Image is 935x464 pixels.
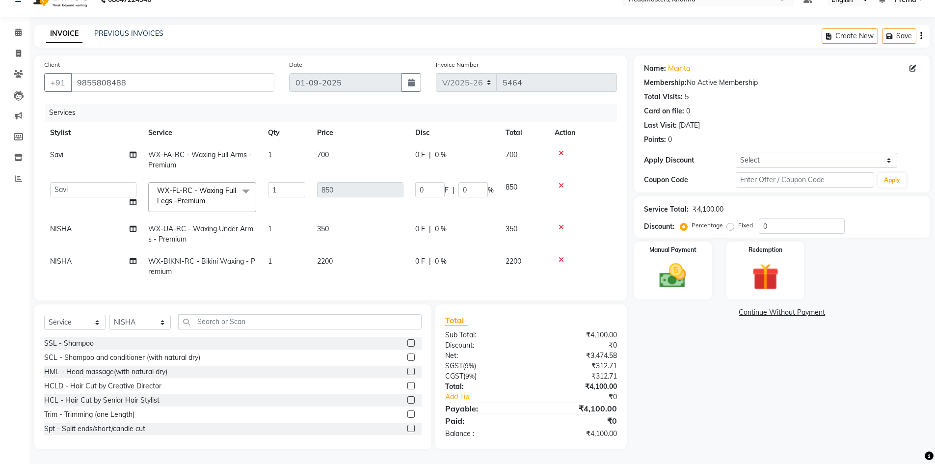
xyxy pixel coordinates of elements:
[46,25,82,43] a: INVOICE
[50,224,72,233] span: NISHA
[438,429,531,439] div: Balance :
[44,395,160,406] div: HCL - Hair Cut by Senior Hair Stylist
[644,155,736,165] div: Apply Discount
[644,175,736,185] div: Coupon Code
[878,173,906,188] button: Apply
[438,340,531,351] div: Discount:
[744,260,787,294] img: _gift.svg
[438,361,531,371] div: ( )
[692,221,723,230] label: Percentage
[686,106,690,116] div: 0
[685,92,689,102] div: 5
[317,224,329,233] span: 350
[531,351,624,361] div: ₹3,474.58
[644,204,689,215] div: Service Total:
[445,315,468,326] span: Total
[157,186,236,205] span: WX-FL-RC - Waxing Full Legs -Premium
[415,224,425,234] span: 0 F
[531,382,624,392] div: ₹4,100.00
[453,185,454,195] span: |
[636,307,928,318] a: Continue Without Payment
[148,150,252,169] span: WX-FA-RC - Waxing Full Arms - Premium
[436,60,479,69] label: Invoice Number
[531,415,624,427] div: ₹0
[268,150,272,159] span: 1
[94,29,163,38] a: PREVIOUS INVOICES
[649,246,696,254] label: Manual Payment
[644,63,666,74] div: Name:
[268,224,272,233] span: 1
[45,104,624,122] div: Services
[644,221,674,232] div: Discount:
[531,330,624,340] div: ₹4,100.00
[317,257,333,266] span: 2200
[142,122,262,144] th: Service
[531,361,624,371] div: ₹312.71
[438,330,531,340] div: Sub Total:
[506,183,517,191] span: 850
[748,246,782,254] label: Redemption
[736,172,874,188] input: Enter Offer / Coupon Code
[445,185,449,195] span: F
[445,372,463,381] span: CGST
[178,314,422,329] input: Search or Scan
[693,204,723,215] div: ₹4,100.00
[644,78,687,88] div: Membership:
[644,135,666,145] div: Points:
[44,122,142,144] th: Stylist
[438,371,531,382] div: ( )
[148,257,255,276] span: WX-BIKNI-RC - Bikini Waxing - Premium
[205,196,210,205] a: x
[44,381,161,391] div: HCLD - Hair Cut by Creative Director
[44,60,60,69] label: Client
[679,120,700,131] div: [DATE]
[438,415,531,427] div: Paid:
[44,367,167,377] div: HML - Head massage(with natural dry)
[44,73,72,92] button: +91
[822,28,878,44] button: Create New
[644,78,920,88] div: No Active Membership
[506,257,521,266] span: 2200
[549,122,617,144] th: Action
[500,122,549,144] th: Total
[644,120,677,131] div: Last Visit:
[445,361,463,370] span: SGST
[438,392,546,402] a: Add Tip
[44,424,145,434] div: Spt - Split ends/short/candle cut
[311,122,409,144] th: Price
[71,73,274,92] input: Search by Name/Mobile/Email/Code
[435,150,447,160] span: 0 %
[289,60,302,69] label: Date
[44,409,134,420] div: Trim - Trimming (one Length)
[429,224,431,234] span: |
[488,185,494,195] span: %
[317,150,329,159] span: 700
[50,150,63,159] span: Savi
[435,224,447,234] span: 0 %
[668,63,690,74] a: Mamta
[268,257,272,266] span: 1
[738,221,753,230] label: Fixed
[465,372,475,380] span: 9%
[415,150,425,160] span: 0 F
[50,257,72,266] span: NISHA
[429,256,431,267] span: |
[465,362,474,370] span: 9%
[531,429,624,439] div: ₹4,100.00
[531,340,624,351] div: ₹0
[415,256,425,267] span: 0 F
[651,260,695,291] img: _cash.svg
[44,338,94,349] div: SSL - Shampoo
[547,392,624,402] div: ₹0
[438,382,531,392] div: Total:
[438,403,531,414] div: Payable:
[506,150,517,159] span: 700
[429,150,431,160] span: |
[531,403,624,414] div: ₹4,100.00
[531,371,624,382] div: ₹312.71
[148,224,253,244] span: WX-UA-RC - Waxing Under Arms - Premium
[644,106,684,116] div: Card on file:
[44,353,200,363] div: SCL - Shampoo and conditioner (with natural dry)
[882,28,916,44] button: Save
[438,351,531,361] div: Net:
